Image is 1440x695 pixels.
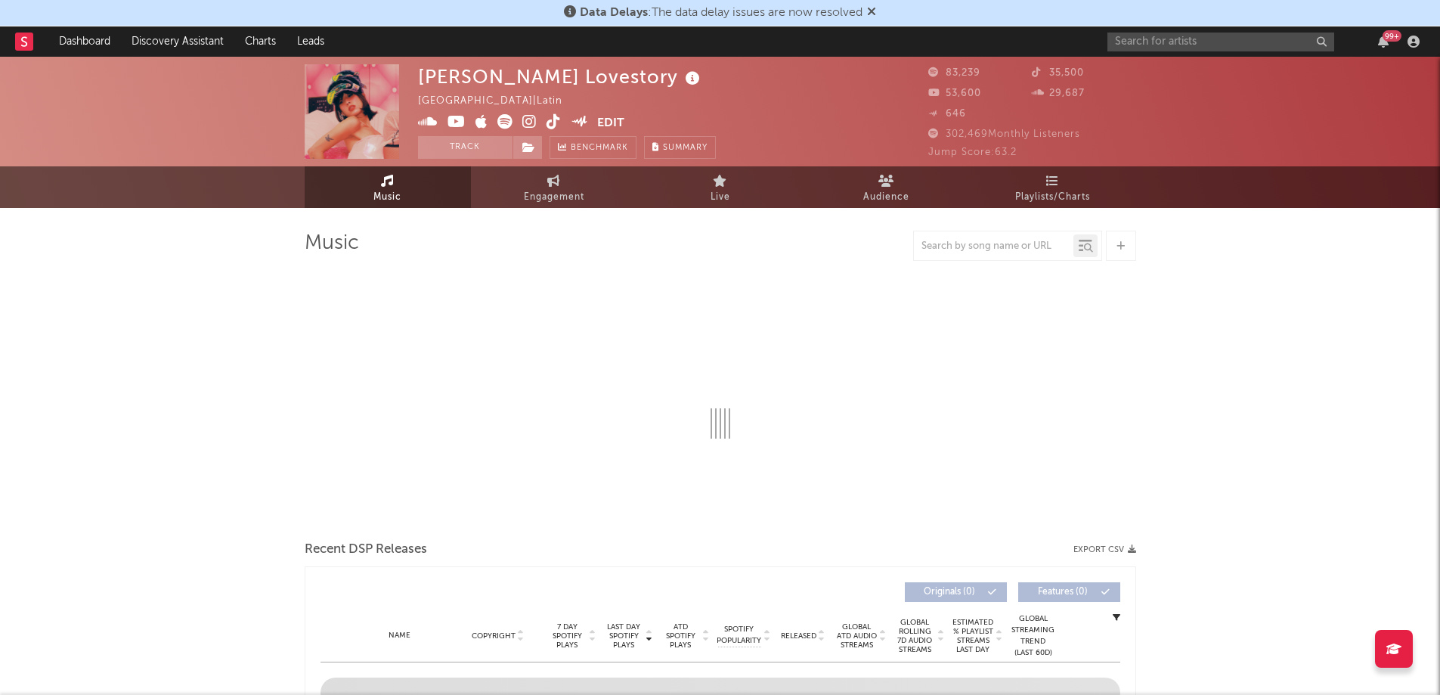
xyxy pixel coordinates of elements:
[471,166,637,208] a: Engagement
[928,109,966,119] span: 646
[547,622,587,650] span: 7 Day Spotify Plays
[915,588,984,597] span: Originals ( 0 )
[1028,588,1098,597] span: Features ( 0 )
[914,240,1073,253] input: Search by song name or URL
[234,26,286,57] a: Charts
[781,631,816,641] span: Released
[418,64,704,89] div: [PERSON_NAME] Lovestory
[373,188,401,206] span: Music
[1032,88,1085,98] span: 29,687
[604,622,644,650] span: Last Day Spotify Plays
[970,166,1136,208] a: Playlists/Charts
[580,7,862,19] span: : The data delay issues are now resolved
[905,582,1007,602] button: Originals(0)
[472,631,516,641] span: Copyright
[48,26,121,57] a: Dashboard
[351,630,450,641] div: Name
[644,136,716,159] button: Summary
[952,618,994,654] span: Estimated % Playlist Streams Last Day
[524,188,584,206] span: Engagement
[863,188,909,206] span: Audience
[1378,36,1389,48] button: 99+
[1383,30,1401,42] div: 99 +
[711,188,730,206] span: Live
[571,139,628,157] span: Benchmark
[928,68,980,78] span: 83,239
[1107,33,1334,51] input: Search for artists
[804,166,970,208] a: Audience
[1073,545,1136,554] button: Export CSV
[305,166,471,208] a: Music
[928,88,981,98] span: 53,600
[836,622,878,650] span: Global ATD Audio Streams
[928,147,1017,157] span: Jump Score: 63.2
[1015,188,1090,206] span: Playlists/Charts
[637,166,804,208] a: Live
[305,541,427,559] span: Recent DSP Releases
[928,129,1080,139] span: 302,469 Monthly Listeners
[867,7,876,19] span: Dismiss
[663,144,708,152] span: Summary
[550,136,636,159] a: Benchmark
[1011,613,1056,659] div: Global Streaming Trend (Last 60D)
[418,136,513,159] button: Track
[717,624,761,647] span: Spotify Popularity
[418,92,580,110] div: [GEOGRAPHIC_DATA] | Latin
[597,114,624,133] button: Edit
[1032,68,1084,78] span: 35,500
[580,7,648,19] span: Data Delays
[286,26,335,57] a: Leads
[1018,582,1120,602] button: Features(0)
[121,26,234,57] a: Discovery Assistant
[894,618,936,654] span: Global Rolling 7D Audio Streams
[661,622,701,650] span: ATD Spotify Plays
